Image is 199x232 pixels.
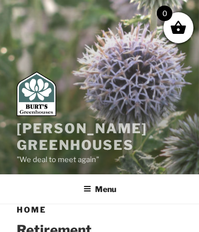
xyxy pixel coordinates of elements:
span: 0 [157,6,172,21]
button: Menu [76,175,124,203]
h1: Home [17,204,182,215]
a: [PERSON_NAME] Greenhouses [17,120,147,153]
p: "We deal to meet again" [17,154,182,166]
img: Burt's Greenhouses [17,72,56,116]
